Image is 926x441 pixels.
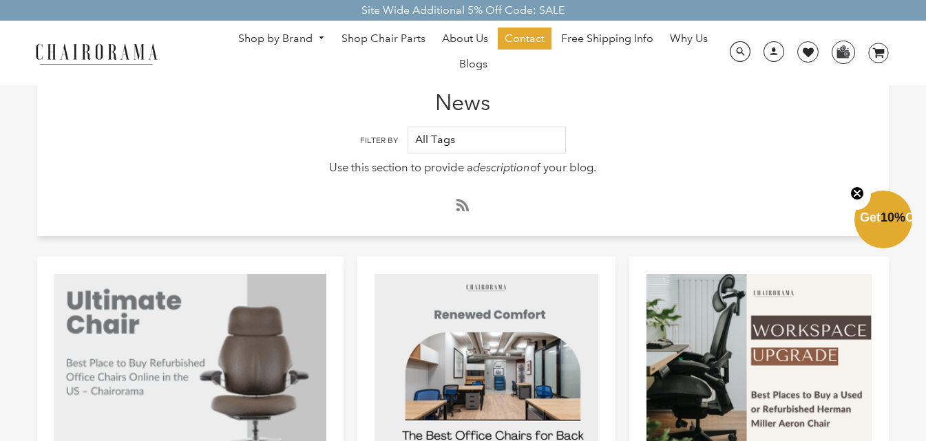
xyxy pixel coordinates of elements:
a: About Us [435,28,495,50]
label: Filter By [360,136,398,146]
a: Shop Chair Parts [335,28,432,50]
span: Shop Chair Parts [341,32,425,46]
h1: News [37,69,889,116]
img: chairorama [28,41,165,65]
span: Blogs [459,57,487,72]
span: Contact [505,32,545,46]
a: Contact [498,28,551,50]
span: Free Shipping Info [561,32,653,46]
button: Close teaser [843,178,871,210]
span: Why Us [670,32,708,46]
span: 10% [881,211,905,224]
em: description [473,160,530,175]
span: About Us [442,32,488,46]
img: WhatsApp_Image_2024-07-12_at_16.23.01.webp [832,41,854,62]
div: Get10%OffClose teaser [854,192,912,250]
a: Free Shipping Info [554,28,660,50]
span: Get Off [860,211,923,224]
a: Why Us [663,28,715,50]
p: Use this section to provide a of your blog. [123,159,804,177]
a: Blogs [452,53,494,75]
nav: DesktopNavigation [224,28,722,78]
a: Shop by Brand [231,28,332,50]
